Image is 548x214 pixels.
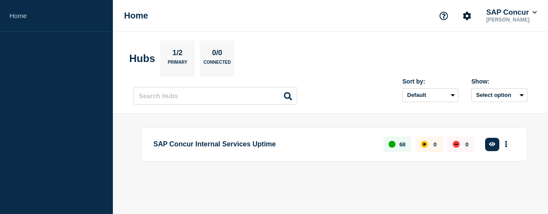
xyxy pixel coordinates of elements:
button: Support [435,7,453,25]
div: down [453,141,460,148]
h1: Home [124,11,148,21]
h2: Hubs [129,53,155,65]
p: 0 [433,141,436,148]
p: SAP Concur Internal Services Uptime [153,136,374,152]
div: Sort by: [402,78,458,85]
p: 1/2 [169,49,186,60]
select: Sort by [402,88,458,102]
p: Connected [203,60,230,69]
div: up [389,141,395,148]
p: 0/0 [209,49,226,60]
button: Select option [471,88,527,102]
div: affected [421,141,428,148]
p: 0 [465,141,468,148]
div: Show: [471,78,527,85]
p: [PERSON_NAME] [485,17,539,23]
p: Primary [168,60,187,69]
button: More actions [501,136,512,152]
input: Search Hubs [134,87,297,105]
p: 68 [399,141,405,148]
button: SAP Concur [485,8,539,17]
button: Account settings [458,7,476,25]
